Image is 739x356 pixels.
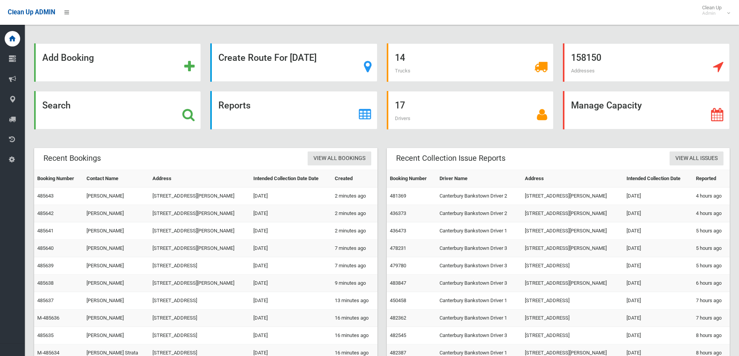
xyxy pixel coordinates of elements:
[571,100,642,111] strong: Manage Capacity
[149,205,250,222] td: [STREET_ADDRESS][PERSON_NAME]
[83,187,149,205] td: [PERSON_NAME]
[218,52,317,63] strong: Create Route For [DATE]
[522,205,623,222] td: [STREET_ADDRESS][PERSON_NAME]
[436,275,522,292] td: Canterbury Bankstown Driver 3
[332,240,377,257] td: 7 minutes ago
[390,263,406,268] a: 479780
[210,91,377,129] a: Reports
[83,240,149,257] td: [PERSON_NAME]
[250,170,332,187] th: Intended Collection Date Date
[571,52,601,63] strong: 158150
[693,292,730,310] td: 7 hours ago
[34,170,83,187] th: Booking Number
[571,68,595,74] span: Addresses
[390,245,406,251] a: 478231
[522,275,623,292] td: [STREET_ADDRESS][PERSON_NAME]
[83,310,149,327] td: [PERSON_NAME]
[37,280,54,286] a: 485638
[8,9,55,16] span: Clean Up ADMIN
[436,310,522,327] td: Canterbury Bankstown Driver 1
[693,170,730,187] th: Reported
[693,222,730,240] td: 5 hours ago
[83,275,149,292] td: [PERSON_NAME]
[83,292,149,310] td: [PERSON_NAME]
[387,151,515,166] header: Recent Collection Issue Reports
[693,310,730,327] td: 7 hours ago
[250,240,332,257] td: [DATE]
[390,298,406,303] a: 450458
[37,315,59,321] a: M-485636
[37,210,54,216] a: 485642
[149,187,250,205] td: [STREET_ADDRESS][PERSON_NAME]
[308,151,371,166] a: View All Bookings
[83,257,149,275] td: [PERSON_NAME]
[623,187,693,205] td: [DATE]
[332,275,377,292] td: 9 minutes ago
[522,170,623,187] th: Address
[698,5,729,16] span: Clean Up
[34,151,110,166] header: Recent Bookings
[149,222,250,240] td: [STREET_ADDRESS][PERSON_NAME]
[623,275,693,292] td: [DATE]
[250,222,332,240] td: [DATE]
[83,170,149,187] th: Contact Name
[37,193,54,199] a: 485643
[37,332,54,338] a: 485635
[250,187,332,205] td: [DATE]
[83,205,149,222] td: [PERSON_NAME]
[693,187,730,205] td: 4 hours ago
[149,240,250,257] td: [STREET_ADDRESS][PERSON_NAME]
[563,43,730,82] a: 158150 Addresses
[563,91,730,129] a: Manage Capacity
[522,222,623,240] td: [STREET_ADDRESS][PERSON_NAME]
[149,257,250,275] td: [STREET_ADDRESS]
[37,228,54,234] a: 485641
[83,327,149,344] td: [PERSON_NAME]
[387,170,436,187] th: Booking Number
[210,43,377,82] a: Create Route For [DATE]
[395,52,405,63] strong: 14
[395,100,405,111] strong: 17
[250,327,332,344] td: [DATE]
[670,151,723,166] a: View All Issues
[218,100,251,111] strong: Reports
[522,292,623,310] td: [STREET_ADDRESS]
[332,310,377,327] td: 16 minutes ago
[250,292,332,310] td: [DATE]
[390,332,406,338] a: 482545
[149,275,250,292] td: [STREET_ADDRESS][PERSON_NAME]
[37,245,54,251] a: 485640
[37,298,54,303] a: 485637
[149,310,250,327] td: [STREET_ADDRESS]
[436,257,522,275] td: Canterbury Bankstown Driver 3
[522,327,623,344] td: [STREET_ADDRESS]
[693,257,730,275] td: 5 hours ago
[390,193,406,199] a: 481369
[436,222,522,240] td: Canterbury Bankstown Driver 1
[390,280,406,286] a: 483847
[522,310,623,327] td: [STREET_ADDRESS]
[332,222,377,240] td: 2 minutes ago
[34,91,201,129] a: Search
[390,315,406,321] a: 482362
[623,257,693,275] td: [DATE]
[390,228,406,234] a: 436473
[623,205,693,222] td: [DATE]
[436,327,522,344] td: Canterbury Bankstown Driver 3
[42,100,71,111] strong: Search
[250,275,332,292] td: [DATE]
[387,43,554,82] a: 14 Trucks
[693,327,730,344] td: 8 hours ago
[149,170,250,187] th: Address
[332,292,377,310] td: 13 minutes ago
[522,240,623,257] td: [STREET_ADDRESS][PERSON_NAME]
[387,91,554,129] a: 17 Drivers
[623,222,693,240] td: [DATE]
[250,205,332,222] td: [DATE]
[332,170,377,187] th: Created
[623,170,693,187] th: Intended Collection Date
[702,10,722,16] small: Admin
[332,257,377,275] td: 7 minutes ago
[250,310,332,327] td: [DATE]
[623,240,693,257] td: [DATE]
